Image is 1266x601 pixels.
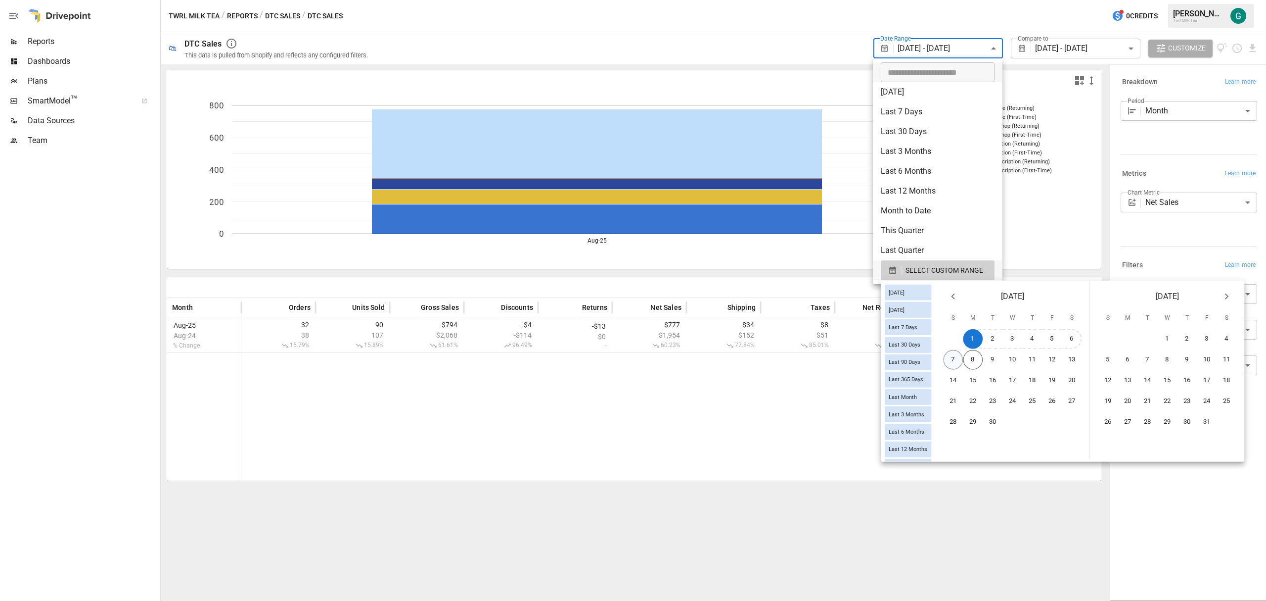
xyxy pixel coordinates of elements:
span: Saturday [1218,308,1235,328]
button: 19 [1098,392,1118,411]
li: Last 12 Months [873,181,1002,201]
button: 15 [1158,371,1177,391]
button: 31 [1197,412,1217,432]
span: Wednesday [1003,308,1021,328]
div: [DATE] [885,302,931,318]
button: 30 [983,412,1003,432]
span: Monday [964,308,982,328]
button: SELECT CUSTOM RANGE [881,260,995,280]
button: 18 [1023,371,1042,391]
button: 1 [963,329,983,349]
button: 6 [1118,350,1138,370]
button: 23 [983,392,1003,411]
button: 24 [1003,392,1023,411]
div: Last 7 Days [885,319,931,335]
span: Tuesday [984,308,1001,328]
li: Last 30 Days [873,122,1002,142]
button: 13 [1062,350,1082,370]
button: 4 [1023,329,1042,349]
div: Last Year [885,459,931,475]
button: 14 [944,371,963,391]
button: 8 [1158,350,1177,370]
span: Last 30 Days [885,342,924,348]
button: 20 [1062,371,1082,391]
button: 17 [1197,371,1217,391]
button: 27 [1062,392,1082,411]
button: 16 [983,371,1003,391]
button: 28 [944,412,963,432]
span: Thursday [1023,308,1041,328]
button: 7 [944,350,963,370]
button: 29 [963,412,983,432]
button: 21 [1138,392,1158,411]
button: 11 [1217,350,1237,370]
button: 27 [1118,412,1138,432]
span: [DATE] [885,289,908,296]
span: Friday [1198,308,1216,328]
button: 2 [1177,329,1197,349]
button: Next month [1217,287,1236,306]
span: Last 3 Months [885,411,928,417]
button: 16 [1177,371,1197,391]
button: 12 [1042,350,1062,370]
button: 20 [1118,392,1138,411]
span: [DATE] [1001,290,1024,303]
button: 26 [1042,392,1062,411]
button: 1 [1158,329,1177,349]
span: Sunday [944,308,962,328]
button: 10 [1197,350,1217,370]
button: 28 [1138,412,1158,432]
button: 9 [1177,350,1197,370]
button: 7 [1138,350,1158,370]
div: Last 30 Days [885,337,931,352]
span: Last 12 Months [885,446,931,452]
li: Last 7 Days [873,102,1002,122]
span: [DATE] [1156,290,1179,303]
button: 17 [1003,371,1023,391]
li: Month to Date [873,201,1002,221]
div: Last 3 Months [885,406,931,422]
button: 15 [963,371,983,391]
li: Last 3 Months [873,142,1002,161]
button: 12 [1098,371,1118,391]
span: Thursday [1178,308,1196,328]
button: 13 [1118,371,1138,391]
span: Last 90 Days [885,359,924,365]
button: 5 [1042,329,1062,349]
li: [DATE] [873,82,1002,102]
div: Last 12 Months [885,441,931,457]
span: Last 365 Days [885,376,927,383]
button: 10 [1003,350,1023,370]
button: 6 [1062,329,1082,349]
div: [DATE] [885,285,931,300]
span: Saturday [1063,308,1081,328]
button: 26 [1098,412,1118,432]
button: 14 [1138,371,1158,391]
div: Last 365 Days [885,372,931,388]
span: Monday [1119,308,1136,328]
span: Last 6 Months [885,429,928,435]
div: Last 90 Days [885,354,931,370]
button: 25 [1023,392,1042,411]
button: 21 [944,392,963,411]
button: 5 [1098,350,1118,370]
button: 25 [1217,392,1237,411]
button: 9 [983,350,1003,370]
div: Last 6 Months [885,424,931,440]
span: Tuesday [1138,308,1156,328]
div: Last Month [885,389,931,405]
button: 30 [1177,412,1197,432]
button: 24 [1197,392,1217,411]
li: This Quarter [873,221,1002,241]
button: 11 [1023,350,1042,370]
button: 29 [1158,412,1177,432]
button: 2 [983,329,1003,349]
button: 22 [1158,392,1177,411]
span: Wednesday [1158,308,1176,328]
span: Sunday [1099,308,1117,328]
button: 8 [963,350,983,370]
button: Previous month [943,287,963,306]
button: 3 [1003,329,1023,349]
button: 18 [1217,371,1237,391]
button: 3 [1197,329,1217,349]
